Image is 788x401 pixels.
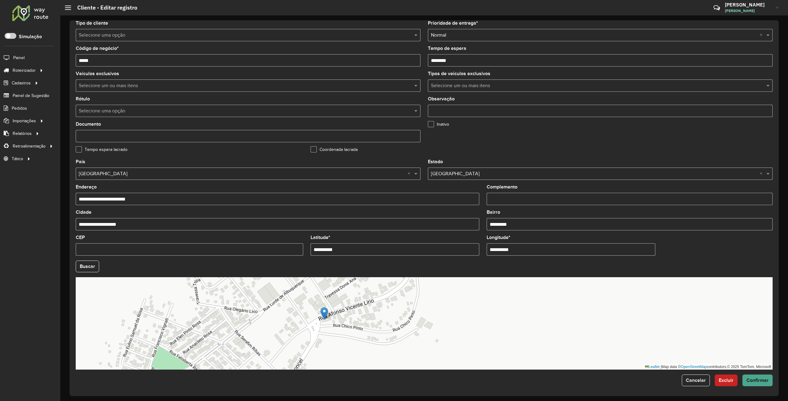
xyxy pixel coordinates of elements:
label: Complemento [487,183,517,191]
a: OpenStreetMap [681,365,707,369]
label: Latitude [311,234,330,241]
label: Cidade [76,209,91,216]
a: Contato Rápido [710,1,723,14]
label: Tipos de veículos exclusivos [428,70,490,77]
label: Longitude [487,234,510,241]
label: Estado [428,158,443,165]
h3: [PERSON_NAME] [725,2,771,8]
label: Coordenada lacrada [311,146,358,153]
span: Roteirizador [13,67,36,74]
span: Pedidos [12,105,27,111]
label: Inativo [428,121,449,128]
div: Map data © contributors,© 2025 TomTom, Microsoft [643,364,773,370]
span: Painel de Sugestão [13,92,49,99]
span: Clear all [760,31,765,39]
span: Relatórios [13,130,32,137]
span: Painel [13,55,25,61]
label: País [76,158,85,165]
label: Documento [76,120,101,128]
label: Tempo de espera [428,45,466,52]
span: Excluir [719,378,734,383]
span: Retroalimentação [13,143,46,149]
label: Rótulo [76,95,90,103]
label: Código de negócio [76,45,119,52]
span: Cadastros [12,80,31,86]
label: Prioridade de entrega [428,19,478,27]
button: Cancelar [682,375,710,386]
span: Tático [12,156,23,162]
span: Clear all [408,170,413,177]
button: Buscar [76,261,99,272]
span: | [661,365,661,369]
button: Excluir [715,375,738,386]
label: Tipo de cliente [76,19,108,27]
label: Observação [428,95,455,103]
label: Veículos exclusivos [76,70,119,77]
label: Endereço [76,183,97,191]
a: Leaflet [645,365,660,369]
label: Bairro [487,209,500,216]
span: [PERSON_NAME] [725,8,771,14]
button: Confirmar [742,375,773,386]
span: Importações [13,118,36,124]
span: Cancelar [686,378,706,383]
h2: Cliente - Editar registro [71,4,137,11]
label: CEP [76,234,85,241]
span: Confirmar [746,378,769,383]
label: Tempo espera lacrado [76,146,127,153]
img: Marker [320,307,328,320]
label: Simulação [19,33,42,40]
span: Clear all [760,170,765,177]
